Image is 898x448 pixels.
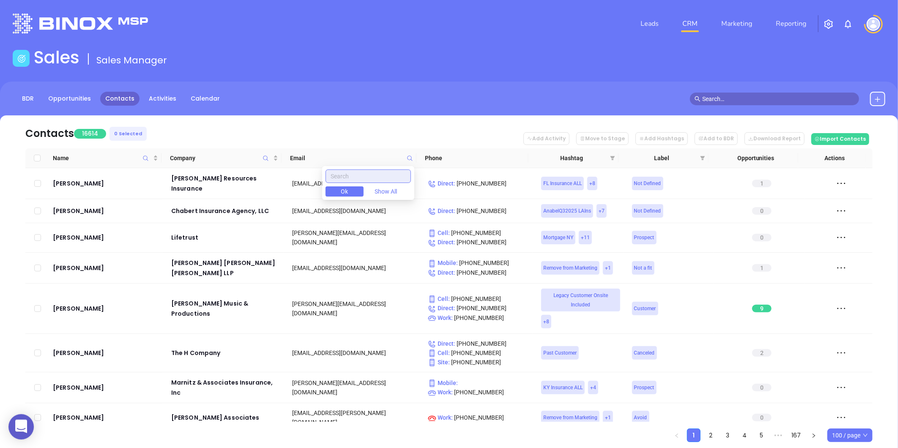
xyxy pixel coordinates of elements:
[788,429,804,442] li: 167
[34,47,79,68] h1: Sales
[590,383,596,392] span: + 4
[100,92,140,106] a: Contacts
[428,294,529,303] p: [PHONE_NUMBER]
[53,412,159,423] a: [PERSON_NAME]
[543,317,549,326] span: + 8
[292,378,416,397] div: [PERSON_NAME][EMAIL_ADDRESS][DOMAIN_NAME]
[53,348,159,358] a: [PERSON_NAME]
[755,429,768,442] a: 5
[292,206,416,216] div: [EMAIL_ADDRESS][DOMAIN_NAME]
[811,133,869,145] button: Import Contacts
[290,153,403,163] span: Email
[428,229,450,236] span: Cell :
[53,206,159,216] div: [PERSON_NAME]
[752,180,772,187] span: 1
[292,228,416,247] div: [PERSON_NAME][EMAIL_ADDRESS][DOMAIN_NAME]
[162,148,281,168] th: Company
[687,429,700,442] a: 1
[627,153,697,163] span: Label
[144,92,181,106] a: Activities
[171,377,280,398] a: Marnitz & Associates Insurance, Inc
[704,429,717,442] a: 2
[428,350,450,356] span: Cell :
[53,263,159,273] div: [PERSON_NAME]
[543,179,582,188] span: FL Insurance ALL
[428,228,529,238] p: [PHONE_NUMBER]
[171,258,280,278] a: [PERSON_NAME] [PERSON_NAME] [PERSON_NAME] LLP
[367,186,405,197] button: Show All
[634,179,661,188] span: Not Defined
[416,148,529,168] th: Phone
[772,429,785,442] span: •••
[709,148,799,168] th: Opportunities
[428,340,455,347] span: Direct :
[428,313,529,322] p: [PHONE_NUMBER]
[752,349,772,357] span: 2
[752,305,772,312] span: 9
[428,303,529,313] p: [PHONE_NUMBER]
[428,206,529,216] p: [PHONE_NUMBER]
[634,206,661,216] span: Not Defined
[428,239,455,246] span: Direct :
[798,148,866,168] th: Actions
[341,187,348,196] span: Ok
[634,383,654,392] span: Prospect
[752,207,772,215] span: 0
[670,429,684,442] button: left
[171,206,280,216] div: Chabert Insurance Agency, LLC
[53,178,159,188] a: [PERSON_NAME]
[581,233,590,242] span: + 11
[752,384,772,391] span: 0
[171,298,280,319] a: [PERSON_NAME] Music & Productions
[292,348,416,358] div: [EMAIL_ADDRESS][DOMAIN_NAME]
[543,291,618,309] span: Legacy Customer Onsite Included
[428,260,458,266] span: Mobile :
[634,304,656,313] span: Customer
[53,382,159,393] a: [PERSON_NAME]
[171,348,280,358] a: The H Company
[634,233,654,242] span: Prospect
[428,179,529,188] p: [PHONE_NUMBER]
[171,412,280,423] a: [PERSON_NAME] Associates
[679,15,701,32] a: CRM
[670,429,684,442] li: Previous Page
[428,269,455,276] span: Direct :
[605,263,611,273] span: + 1
[698,152,707,164] span: filter
[428,414,453,421] span: Work :
[543,383,583,392] span: KY Insurance ALL
[589,179,595,188] span: + 8
[292,299,416,318] div: [PERSON_NAME][EMAIL_ADDRESS][DOMAIN_NAME]
[807,429,821,442] li: Next Page
[772,429,785,442] li: Next 5 Pages
[605,413,611,422] span: + 1
[811,433,816,438] span: right
[96,54,167,67] span: Sales Manager
[53,303,159,314] a: [PERSON_NAME]
[752,234,772,241] span: 0
[53,232,159,243] a: [PERSON_NAME]
[428,295,450,302] span: Cell :
[428,388,529,397] p: [PHONE_NUMBER]
[867,17,880,31] img: user
[721,429,734,442] li: 3
[752,414,772,421] span: 0
[543,348,577,358] span: Past Customer
[326,169,411,183] input: Search
[375,187,397,196] span: Show All
[13,14,148,33] img: logo
[171,173,280,194] a: [PERSON_NAME] Resources Insurance
[634,413,647,422] span: Avoid
[428,359,450,366] span: Site :
[700,156,705,161] span: filter
[428,380,458,386] span: Mobile :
